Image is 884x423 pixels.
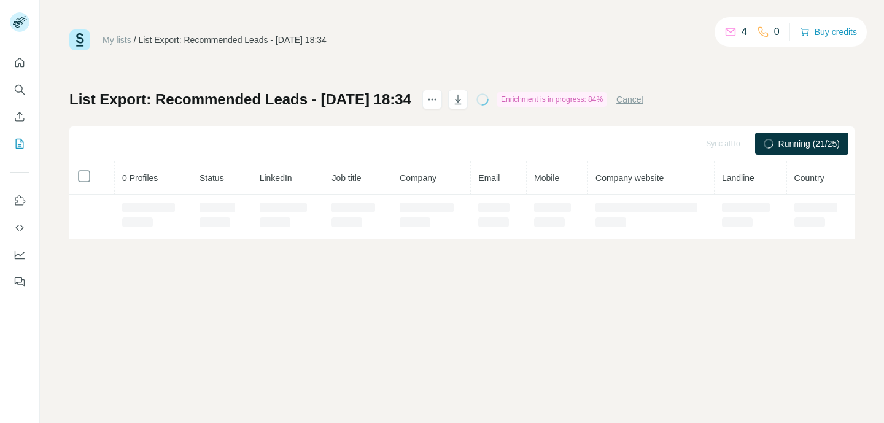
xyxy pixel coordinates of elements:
[10,217,29,239] button: Use Surfe API
[134,34,136,46] li: /
[800,23,857,41] button: Buy credits
[331,173,361,183] span: Job title
[742,25,747,39] p: 4
[260,173,292,183] span: LinkedIn
[778,138,840,150] span: Running (21/25)
[534,173,559,183] span: Mobile
[616,93,643,106] button: Cancel
[595,173,664,183] span: Company website
[69,29,90,50] img: Surfe Logo
[139,34,327,46] div: List Export: Recommended Leads - [DATE] 18:34
[103,35,131,45] a: My lists
[10,244,29,266] button: Dashboard
[10,271,29,293] button: Feedback
[497,92,607,107] div: Enrichment is in progress: 84%
[722,173,754,183] span: Landline
[10,190,29,212] button: Use Surfe on LinkedIn
[794,173,824,183] span: Country
[400,173,436,183] span: Company
[69,90,411,109] h1: List Export: Recommended Leads - [DATE] 18:34
[122,173,158,183] span: 0 Profiles
[422,90,442,109] button: actions
[200,173,224,183] span: Status
[10,106,29,128] button: Enrich CSV
[10,79,29,101] button: Search
[478,173,500,183] span: Email
[10,52,29,74] button: Quick start
[10,133,29,155] button: My lists
[774,25,780,39] p: 0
